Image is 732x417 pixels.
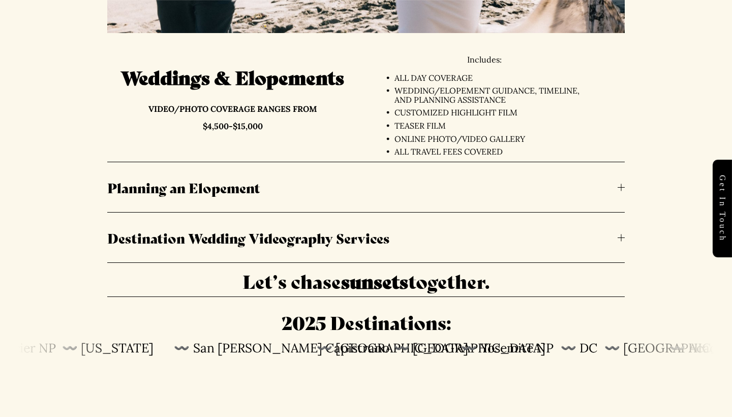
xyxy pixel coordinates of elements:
tspan: DC [579,340,597,356]
button: Planning an Elopement [107,162,625,212]
p: WEDDING/ELOPEMENT GUIDANCE, TIMELINE, AND PLANNING ASSISTANCE [394,86,595,104]
tspan: Yosemite NP [480,340,554,356]
h2: Let’s chase together. [18,269,714,293]
tspan: 〰️ [62,340,78,356]
strong: Weddings & Elopements [121,63,344,90]
p: CUSTOMIZED HIGHLIGHT FILM [394,108,595,117]
strong: VIDEO/PHOTO COVERAGE RANGES FROM [148,104,317,114]
tspan: San [PERSON_NAME] Capistrano [193,340,389,356]
p: Includes: [374,55,595,65]
tspan: 〰️ [669,340,685,356]
span: Destination Wedding Videography Services [107,228,618,247]
tspan: 〰️ [604,340,620,356]
span: Planning an Elopement [107,177,618,197]
tspan: 〰️ [317,340,332,356]
p: ONLINE PHOTO/VIDEO GALLERY [394,135,595,144]
p: ALL TRAVEL FEES COVERED [394,147,595,157]
a: Get in touch [713,160,732,257]
tspan: 〰️ [461,340,477,356]
tspan: [GEOGRAPHIC_DATA] [335,340,468,356]
tspan: [GEOGRAPHIC_DATA] [413,340,545,356]
p: ALL DAY COVERAGE [394,74,595,83]
strong: $4,500-$15,000 [203,121,263,131]
h2: 2025 Destinations: [107,310,625,335]
p: TEASER FILM [394,122,595,131]
tspan: [US_STATE] [81,340,154,356]
button: Destination Wedding Videography Services [107,213,625,262]
strong: sunsets [341,267,408,294]
tspan: 〰️ [174,340,190,356]
tspan: 〰️ [394,340,410,356]
tspan: 〰️ [561,340,576,356]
